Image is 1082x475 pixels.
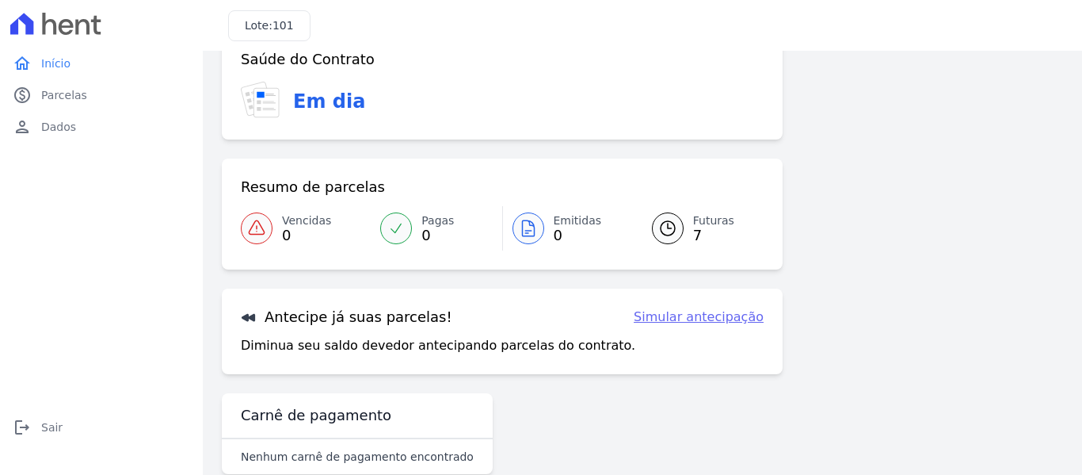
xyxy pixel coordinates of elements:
span: 0 [421,229,454,242]
i: home [13,54,32,73]
a: Simular antecipação [634,308,764,327]
p: Nenhum carnê de pagamento encontrado [241,449,474,465]
p: Diminua seu saldo devedor antecipando parcelas do contrato. [241,336,635,355]
span: Futuras [693,213,734,229]
h3: Em dia [293,87,365,116]
a: Futuras 7 [633,206,764,251]
a: Pagas 0 [371,206,501,251]
span: Dados [41,119,76,135]
span: Sair [41,419,63,435]
h3: Lote: [245,17,294,34]
h3: Saúde do Contrato [241,50,375,69]
span: 0 [282,229,331,242]
span: Emitidas [554,213,602,229]
a: Vencidas 0 [241,206,371,251]
a: personDados [6,111,196,143]
a: logoutSair [6,412,196,443]
span: 0 [554,229,602,242]
i: person [13,117,32,136]
i: logout [13,418,32,437]
i: paid [13,86,32,105]
a: homeInício [6,48,196,79]
h3: Carnê de pagamento [241,406,391,425]
span: 101 [272,19,294,32]
span: Parcelas [41,87,87,103]
h3: Antecipe já suas parcelas! [241,308,452,327]
span: Início [41,56,70,71]
a: Emitidas 0 [503,206,633,251]
h3: Resumo de parcelas [241,178,385,197]
a: paidParcelas [6,79,196,111]
span: Vencidas [282,213,331,229]
span: 7 [693,229,734,242]
span: Pagas [421,213,454,229]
